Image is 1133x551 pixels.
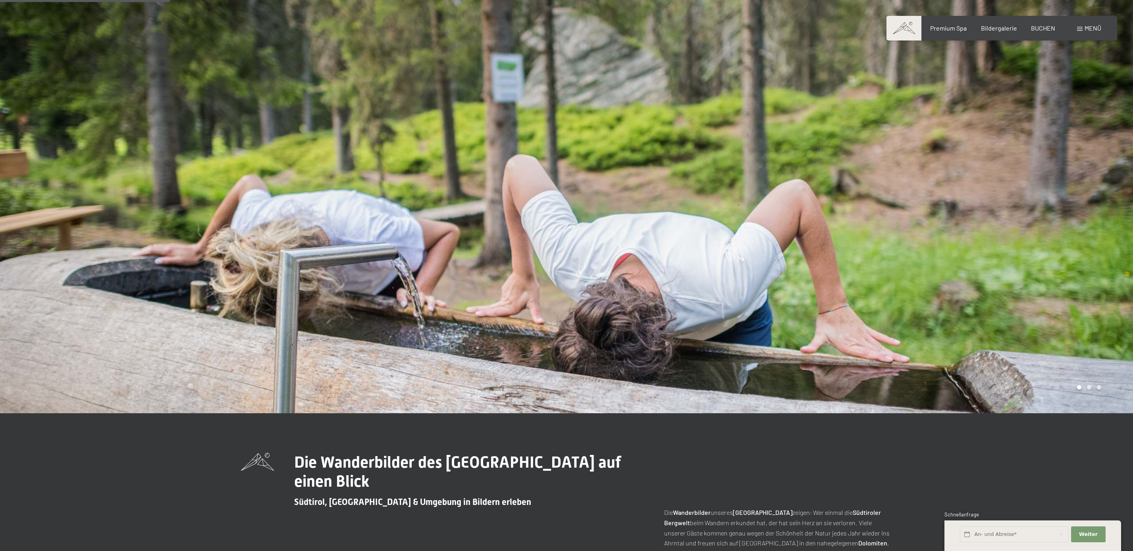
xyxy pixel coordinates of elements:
[930,24,967,32] a: Premium Spa
[858,539,887,547] strong: Dolomiten
[1074,385,1101,389] div: Carousel Pagination
[1085,24,1101,32] span: Menü
[1077,385,1081,389] div: Carousel Page 1 (Current Slide)
[1087,385,1091,389] div: Carousel Page 2
[664,509,881,526] strong: Südtiroler Bergwelt
[1079,531,1098,538] span: Weiter
[944,511,979,518] span: Schnellanfrage
[1071,526,1105,543] button: Weiter
[1031,24,1055,32] a: BUCHEN
[294,497,531,507] span: Südtirol, [GEOGRAPHIC_DATA] & Umgebung in Bildern erleben
[733,509,792,516] strong: [GEOGRAPHIC_DATA]
[981,24,1017,32] a: Bildergalerie
[294,453,621,491] span: Die Wanderbilder des [GEOGRAPHIC_DATA] auf einen Blick
[1097,385,1101,389] div: Carousel Page 3
[673,509,711,516] strong: Wanderbilder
